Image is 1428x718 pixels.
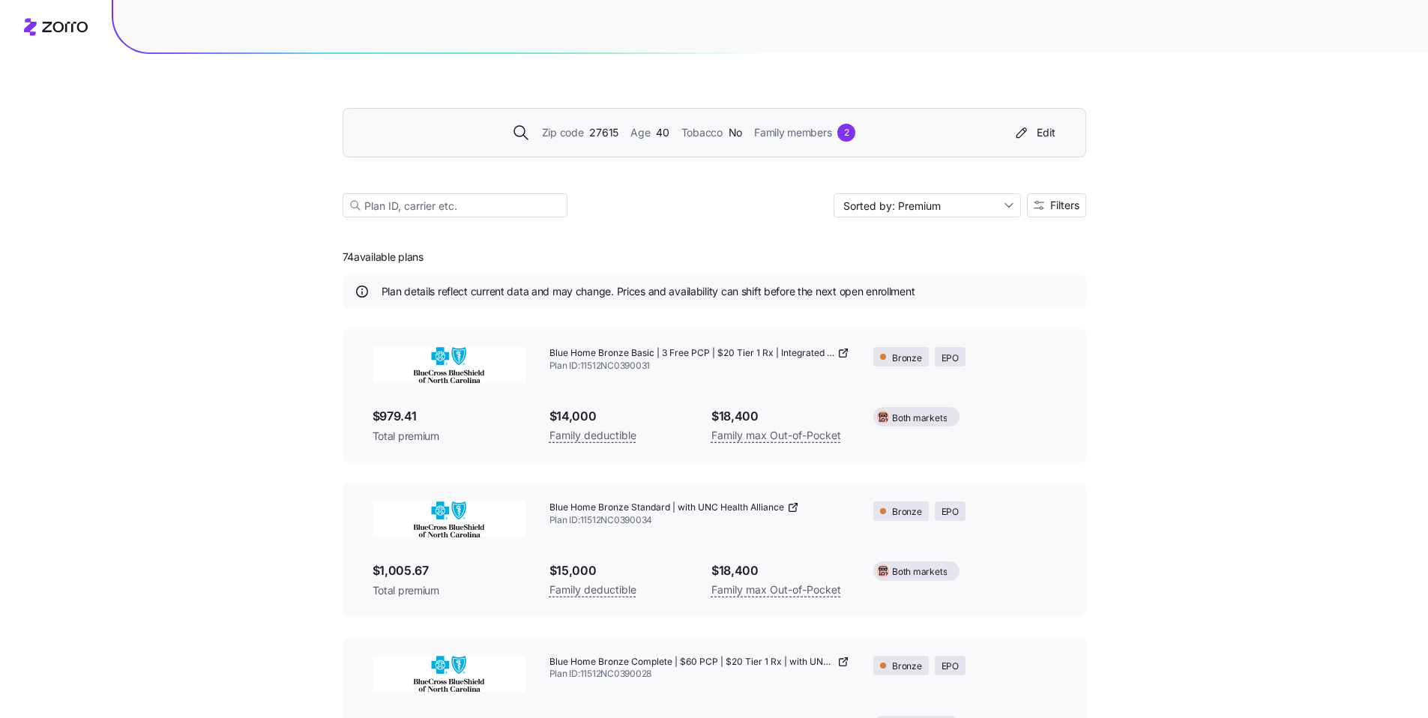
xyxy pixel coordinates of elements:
span: $18,400 [711,561,849,580]
span: Family deductible [549,581,636,599]
span: Total premium [373,429,525,444]
span: Family deductible [549,426,636,444]
span: 74 available plans [343,250,424,265]
span: $1,005.67 [373,561,525,580]
span: Tobacco [681,124,723,141]
span: Plan ID: 11512NC0390034 [549,514,850,527]
span: No [729,124,742,141]
span: Total premium [373,583,525,598]
span: Family max Out-of-Pocket [711,426,841,444]
span: Both markets [892,411,947,426]
span: Filters [1050,200,1079,211]
div: Edit [1013,125,1055,140]
span: 27615 [589,124,618,141]
span: EPO [942,660,959,674]
span: $979.41 [373,407,525,426]
span: Bronze [892,352,922,366]
span: Bronze [892,660,922,674]
span: Both markets [892,565,947,579]
span: $14,000 [549,407,687,426]
span: $15,000 [549,561,687,580]
span: Age [630,124,650,141]
div: 2 [837,124,855,142]
button: Filters [1027,193,1086,217]
span: EPO [942,505,959,519]
input: Sort by [834,193,1021,217]
span: Plan ID: 11512NC0390028 [549,668,850,681]
img: BlueCross BlueShield of North Carolina [373,347,525,383]
span: Plan details reflect current data and may change. Prices and availability can shift before the ne... [382,284,915,299]
img: BlueCross BlueShield of North Carolina [373,501,525,537]
img: BlueCross BlueShield of North Carolina [373,656,525,692]
span: $18,400 [711,407,849,426]
button: Edit [1007,121,1061,145]
span: Blue Home Bronze Standard | with UNC Health Alliance [549,501,784,514]
span: Blue Home Bronze Basic | 3 Free PCP | $20 Tier 1 Rx | Integrated | with UNC Health Alliance [549,347,835,360]
span: Family max Out-of-Pocket [711,581,841,599]
span: Blue Home Bronze Complete | $60 PCP | $20 Tier 1 Rx | with UNC Health Alliance [549,656,835,669]
span: 40 [656,124,669,141]
input: Plan ID, carrier etc. [343,193,567,217]
span: Family members [754,124,831,141]
span: Plan ID: 11512NC0390031 [549,360,850,372]
span: Bronze [892,505,922,519]
span: EPO [942,352,959,366]
span: Zip code [542,124,584,141]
